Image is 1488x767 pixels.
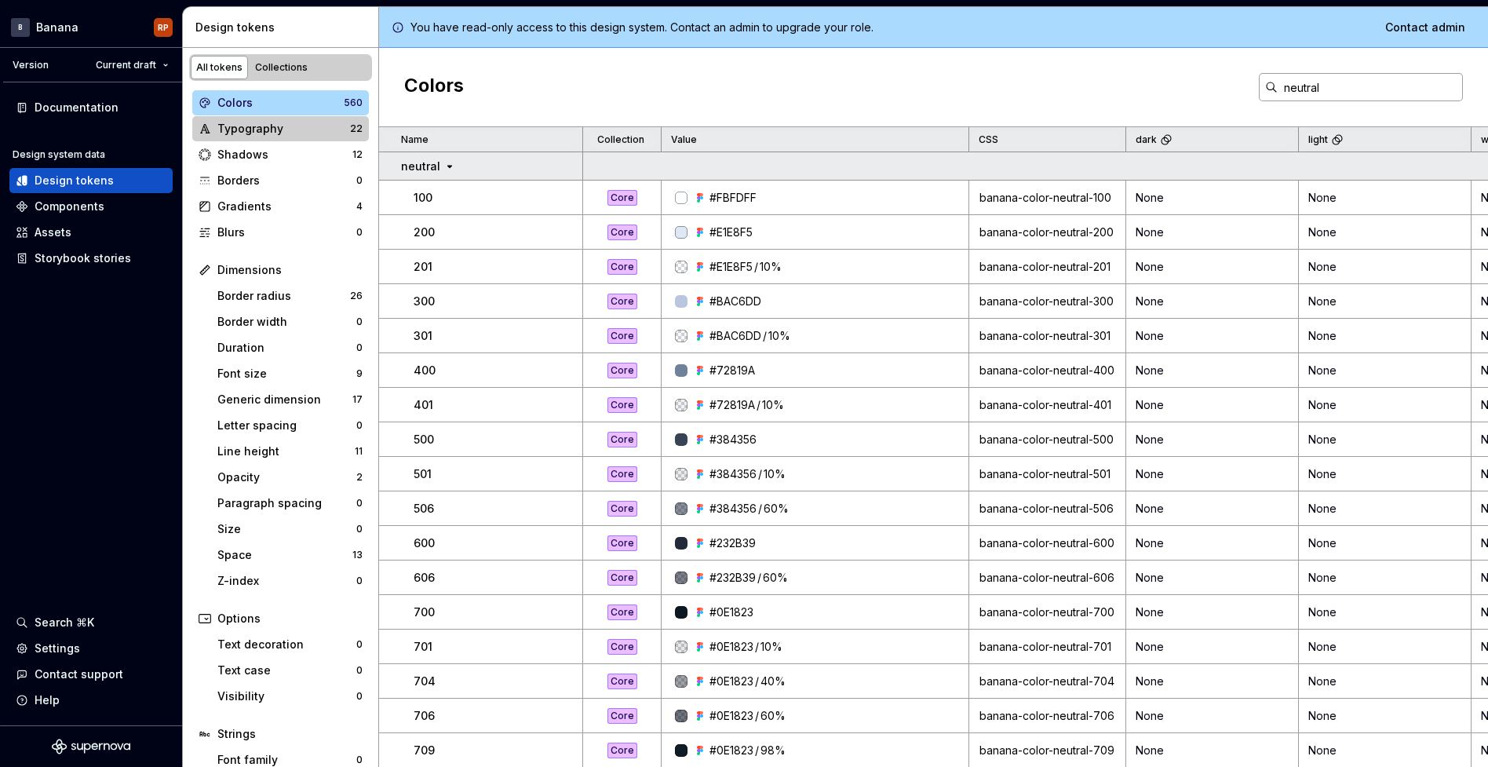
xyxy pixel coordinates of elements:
[211,387,369,412] a: Generic dimension17
[762,397,784,413] div: 10%
[757,397,760,413] div: /
[709,570,756,586] div: #232B39
[1126,457,1299,491] td: None
[607,328,637,344] div: Core
[970,328,1125,344] div: banana-color-neutral-301
[9,688,173,713] button: Help
[356,341,363,354] div: 0
[760,674,786,689] div: 40%
[755,743,759,758] div: /
[52,739,130,754] a: Supernova Logo
[350,290,363,302] div: 26
[9,220,173,245] a: Assets
[255,61,308,74] div: Collections
[35,199,104,214] div: Components
[1299,630,1472,664] td: None
[1299,457,1472,491] td: None
[607,466,637,482] div: Core
[709,294,761,309] div: #BAC6DD
[970,501,1125,517] div: banana-color-neutral-506
[211,542,369,568] a: Space13
[356,497,363,510] div: 0
[768,328,790,344] div: 10%
[401,159,440,174] p: neutral
[970,397,1125,413] div: banana-color-neutral-401
[760,259,782,275] div: 10%
[404,73,464,101] h2: Colors
[1126,664,1299,699] td: None
[356,200,363,213] div: 4
[414,190,432,206] p: 100
[758,466,762,482] div: /
[1299,181,1472,215] td: None
[607,190,637,206] div: Core
[970,535,1125,551] div: banana-color-neutral-600
[401,133,429,146] p: Name
[211,309,369,334] a: Border width0
[350,122,363,135] div: 22
[709,639,753,655] div: #0E1823
[356,523,363,535] div: 0
[217,495,356,511] div: Paragraph spacing
[217,340,356,356] div: Duration
[970,432,1125,447] div: banana-color-neutral-500
[1126,630,1299,664] td: None
[1299,699,1472,733] td: None
[217,573,356,589] div: Z-index
[607,535,637,551] div: Core
[709,363,755,378] div: #72819A
[9,168,173,193] a: Design tokens
[11,18,30,37] div: B
[217,366,356,382] div: Font size
[356,638,363,651] div: 0
[709,397,755,413] div: #72819A
[970,743,1125,758] div: banana-color-neutral-709
[217,121,350,137] div: Typography
[755,708,759,724] div: /
[709,604,753,620] div: #0E1823
[1299,526,1472,561] td: None
[211,439,369,464] a: Line height11
[414,501,434,517] p: 506
[709,328,761,344] div: #BAC6DD
[356,471,363,484] div: 2
[607,604,637,620] div: Core
[754,259,758,275] div: /
[414,570,435,586] p: 606
[35,173,114,188] div: Design tokens
[607,639,637,655] div: Core
[414,604,435,620] p: 700
[414,363,436,378] p: 400
[970,466,1125,482] div: banana-color-neutral-501
[3,10,179,44] button: BBananaRP
[13,148,105,161] div: Design system data
[1126,595,1299,630] td: None
[763,570,788,586] div: 60%
[217,95,344,111] div: Colors
[414,674,436,689] p: 704
[1299,284,1472,319] td: None
[970,225,1125,240] div: banana-color-neutral-200
[970,294,1125,309] div: banana-color-neutral-300
[414,743,435,758] p: 709
[192,168,369,193] a: Borders0
[414,535,435,551] p: 600
[217,392,352,407] div: Generic dimension
[1136,133,1157,146] p: dark
[970,190,1125,206] div: banana-color-neutral-100
[607,363,637,378] div: Core
[414,708,435,724] p: 706
[217,173,356,188] div: Borders
[217,262,363,278] div: Dimensions
[607,743,637,758] div: Core
[607,708,637,724] div: Core
[1126,491,1299,526] td: None
[35,250,131,266] div: Storybook stories
[1299,250,1472,284] td: None
[89,54,176,76] button: Current draft
[217,688,356,704] div: Visibility
[217,225,356,240] div: Blurs
[1126,561,1299,595] td: None
[9,246,173,271] a: Storybook stories
[414,294,435,309] p: 300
